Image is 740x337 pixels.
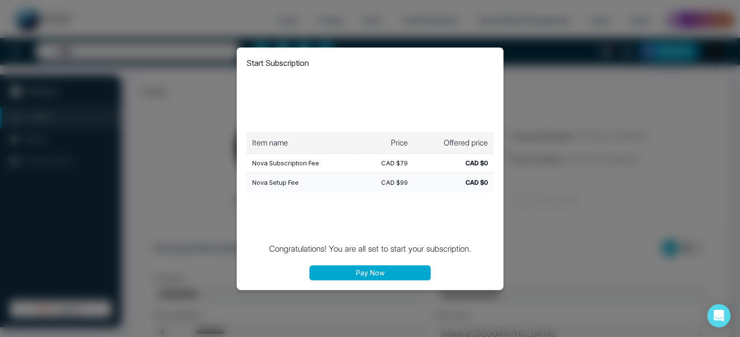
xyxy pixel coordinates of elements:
[246,153,359,173] td: Nova Subscription Fee
[414,173,494,193] td: CAD $0
[359,153,414,173] td: CAD $79
[309,265,431,280] button: Pay Now
[359,132,414,153] th: Price
[269,243,471,256] p: Congratulations! You are all set to start your subscription.
[414,153,494,173] td: CAD $0
[246,173,359,193] td: Nova Setup Fee
[246,57,309,69] p: Start Subscription
[707,304,730,327] div: Open Intercom Messenger
[246,132,494,193] table: Purchased items with prices and discounted prices
[414,132,494,153] th: Offered price
[246,132,359,153] th: Item name
[359,173,414,193] td: CAD $99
